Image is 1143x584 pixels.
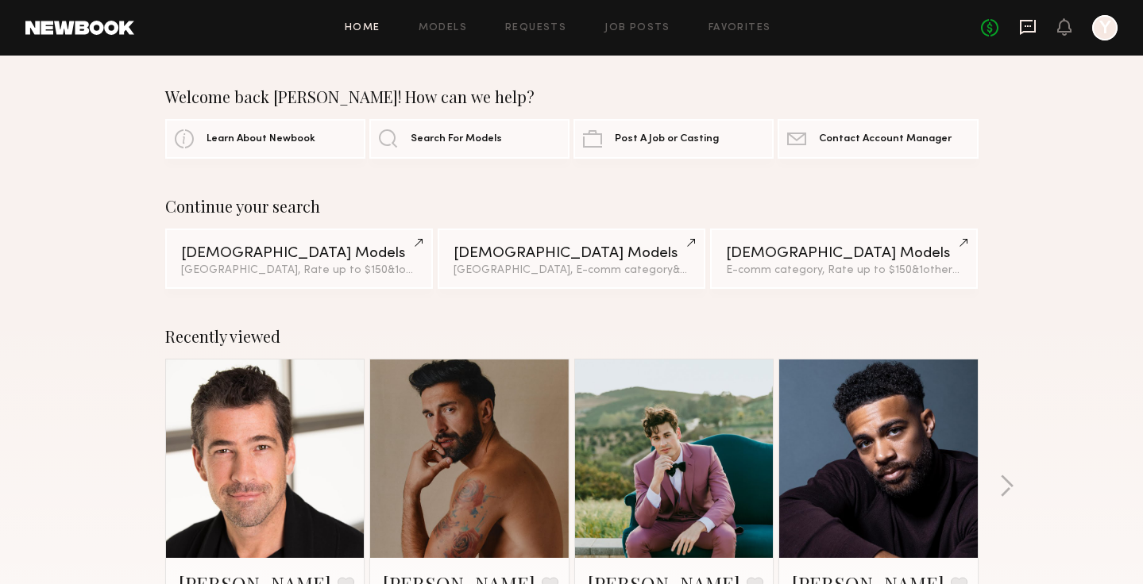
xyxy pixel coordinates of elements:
[912,265,980,275] span: & 1 other filter
[411,134,502,144] span: Search For Models
[778,119,978,159] a: Contact Account Manager
[388,265,456,275] span: & 1 other filter
[181,265,417,276] div: [GEOGRAPHIC_DATA], Rate up to $150
[165,197,979,216] div: Continue your search
[604,23,670,33] a: Job Posts
[207,134,315,144] span: Learn About Newbook
[165,327,979,346] div: Recently viewed
[438,229,705,289] a: [DEMOGRAPHIC_DATA] Models[GEOGRAPHIC_DATA], E-comm category&2other filters
[505,23,566,33] a: Requests
[615,134,719,144] span: Post A Job or Casting
[1092,15,1118,40] a: Y
[709,23,771,33] a: Favorites
[165,119,365,159] a: Learn About Newbook
[454,246,689,261] div: [DEMOGRAPHIC_DATA] Models
[369,119,570,159] a: Search For Models
[726,265,962,276] div: E-comm category, Rate up to $150
[726,246,962,261] div: [DEMOGRAPHIC_DATA] Models
[181,246,417,261] div: [DEMOGRAPHIC_DATA] Models
[165,229,433,289] a: [DEMOGRAPHIC_DATA] Models[GEOGRAPHIC_DATA], Rate up to $150&1other filter
[710,229,978,289] a: [DEMOGRAPHIC_DATA] ModelsE-comm category, Rate up to $150&1other filter
[419,23,467,33] a: Models
[673,265,749,275] span: & 2 other filter s
[165,87,979,106] div: Welcome back [PERSON_NAME]! How can we help?
[454,265,689,276] div: [GEOGRAPHIC_DATA], E-comm category
[819,134,952,144] span: Contact Account Manager
[573,119,774,159] a: Post A Job or Casting
[345,23,380,33] a: Home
